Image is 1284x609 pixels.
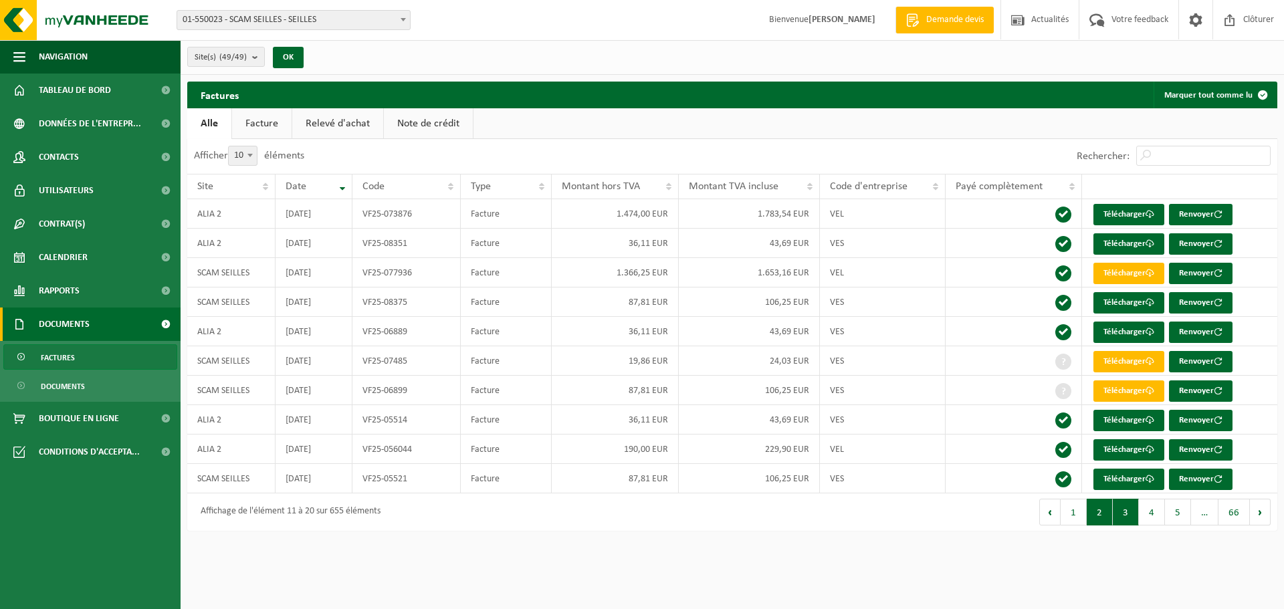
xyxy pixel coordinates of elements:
count: (49/49) [219,53,247,62]
td: VES [820,464,946,493]
span: Montant hors TVA [562,181,640,192]
a: Documents [3,373,177,398]
td: VES [820,317,946,346]
td: 43,69 EUR [679,405,820,435]
span: 01-550023 - SCAM SEILLES - SEILLES [177,10,411,30]
td: 1.653,16 EUR [679,258,820,287]
button: Renvoyer [1169,351,1233,372]
td: Facture [461,405,552,435]
td: ALIA 2 [187,199,276,229]
td: 87,81 EUR [552,464,679,493]
td: [DATE] [276,287,353,317]
td: [DATE] [276,229,353,258]
span: Documents [39,308,90,341]
span: Contacts [39,140,79,174]
button: Renvoyer [1169,263,1233,284]
td: VES [820,346,946,376]
span: Rapports [39,274,80,308]
td: 43,69 EUR [679,317,820,346]
td: 1.783,54 EUR [679,199,820,229]
button: 5 [1165,499,1191,525]
td: 106,25 EUR [679,376,820,405]
td: VF25-056044 [352,435,460,464]
button: Renvoyer [1169,380,1233,402]
td: 1.366,25 EUR [552,258,679,287]
td: Facture [461,317,552,346]
a: Télécharger [1093,469,1164,490]
span: Montant TVA incluse [689,181,778,192]
td: [DATE] [276,199,353,229]
span: Code d'entreprise [830,181,907,192]
td: Facture [461,435,552,464]
td: VF25-077936 [352,258,460,287]
td: ALIA 2 [187,317,276,346]
a: Télécharger [1093,439,1164,461]
a: Factures [3,344,177,370]
a: Télécharger [1093,322,1164,343]
td: ALIA 2 [187,435,276,464]
a: Alle [187,108,231,139]
td: Facture [461,346,552,376]
span: Utilisateurs [39,174,94,207]
button: 1 [1061,499,1087,525]
td: SCAM SEILLES [187,464,276,493]
td: 87,81 EUR [552,287,679,317]
td: 87,81 EUR [552,376,679,405]
td: Facture [461,376,552,405]
span: Type [471,181,491,192]
a: Télécharger [1093,292,1164,314]
span: Documents [41,374,85,399]
td: 190,00 EUR [552,435,679,464]
td: SCAM SEILLES [187,376,276,405]
span: 10 [228,146,257,166]
a: Note de crédit [384,108,473,139]
span: Navigation [39,40,88,74]
button: Renvoyer [1169,322,1233,343]
span: Code [362,181,385,192]
button: 4 [1139,499,1165,525]
td: Facture [461,287,552,317]
td: 106,25 EUR [679,464,820,493]
td: VF25-07485 [352,346,460,376]
a: Télécharger [1093,263,1164,284]
td: VES [820,229,946,258]
td: 43,69 EUR [679,229,820,258]
td: VF25-073876 [352,199,460,229]
td: VEL [820,435,946,464]
a: Demande devis [895,7,994,33]
button: 66 [1218,499,1250,525]
a: Relevé d'achat [292,108,383,139]
td: SCAM SEILLES [187,346,276,376]
label: Afficher éléments [194,150,304,161]
button: 3 [1113,499,1139,525]
h2: Factures [187,82,252,108]
button: Renvoyer [1169,410,1233,431]
a: Télécharger [1093,204,1164,225]
span: 10 [229,146,257,165]
td: Facture [461,258,552,287]
span: Tableau de bord [39,74,111,107]
td: [DATE] [276,258,353,287]
button: Renvoyer [1169,439,1233,461]
button: Renvoyer [1169,204,1233,225]
td: VF25-08375 [352,287,460,317]
span: Calendrier [39,241,88,274]
td: Facture [461,229,552,258]
td: 19,86 EUR [552,346,679,376]
td: SCAM SEILLES [187,287,276,317]
td: VES [820,287,946,317]
td: VEL [820,199,946,229]
td: VEL [820,258,946,287]
button: OK [273,47,304,68]
div: Affichage de l'élément 11 à 20 sur 655 éléments [194,500,381,524]
td: Facture [461,464,552,493]
button: Renvoyer [1169,292,1233,314]
td: VF25-06889 [352,317,460,346]
td: [DATE] [276,435,353,464]
td: VF25-06899 [352,376,460,405]
span: Boutique en ligne [39,402,119,435]
strong: [PERSON_NAME] [809,15,875,25]
span: Données de l'entrepr... [39,107,141,140]
td: VF25-08351 [352,229,460,258]
td: 229,90 EUR [679,435,820,464]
